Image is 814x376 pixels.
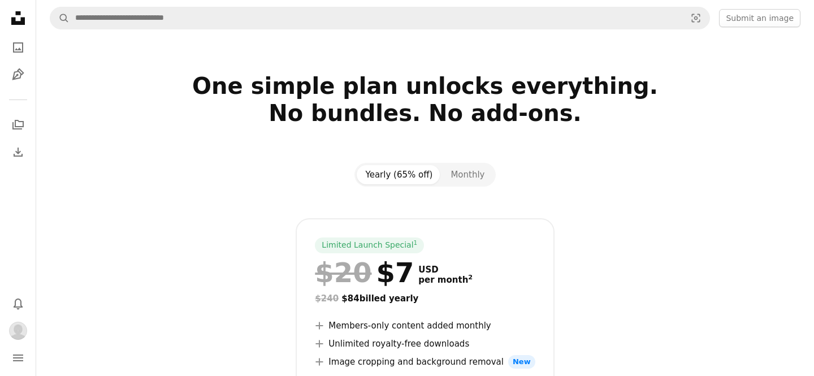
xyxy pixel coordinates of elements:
div: Limited Launch Special [315,237,424,253]
button: Notifications [7,292,29,315]
a: Download History [7,141,29,163]
a: Home — Unsplash [7,7,29,32]
span: New [508,355,535,369]
a: 1 [412,240,420,251]
button: Search Unsplash [50,7,70,29]
form: Find visuals sitewide [50,7,710,29]
li: Unlimited royalty-free downloads [315,337,535,351]
button: Visual search [682,7,709,29]
li: Image cropping and background removal [315,355,535,369]
sup: 2 [468,274,473,281]
button: Monthly [441,165,493,184]
span: $20 [315,258,371,287]
a: Collections [7,114,29,136]
span: USD [418,265,473,275]
span: per month [418,275,473,285]
button: Profile [7,319,29,342]
img: Avatar of user Tory Peele [9,322,27,340]
div: $84 billed yearly [315,292,535,305]
button: Submit an image [719,9,800,27]
a: 2 [466,275,475,285]
div: $7 [315,258,414,287]
li: Members-only content added monthly [315,319,535,332]
button: Menu [7,347,29,369]
button: Yearly (65% off) [357,165,442,184]
span: $240 [315,293,339,304]
a: Photos [7,36,29,59]
a: Illustrations [7,63,29,86]
sup: 1 [414,239,418,246]
h2: One simple plan unlocks everything. No bundles. No add-ons. [59,72,791,154]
